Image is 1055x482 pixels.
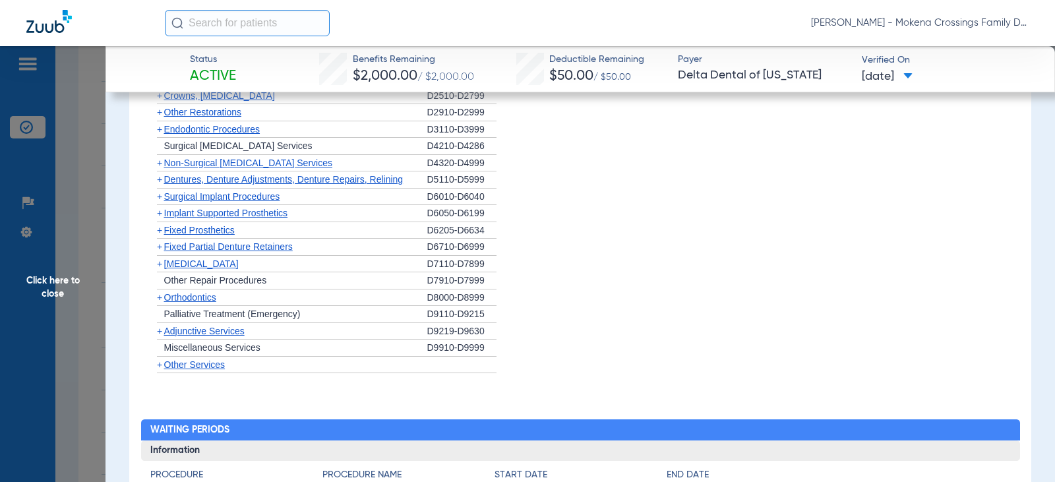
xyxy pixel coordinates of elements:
[141,440,1020,462] h3: Information
[427,104,497,121] div: D2910-D2999
[427,256,497,273] div: D7110-D7899
[427,171,497,189] div: D5110-D5999
[427,306,497,323] div: D9110-D9215
[164,258,239,269] span: [MEDICAL_DATA]
[427,323,497,340] div: D9219-D9630
[157,124,162,135] span: +
[157,225,162,235] span: +
[417,72,474,82] span: / $2,000.00
[164,292,216,303] span: Orthodontics
[427,272,497,289] div: D7910-D7999
[164,107,242,117] span: Other Restorations
[427,239,497,256] div: D6710-D6999
[427,138,497,155] div: D4210-D4286
[26,10,72,33] img: Zuub Logo
[427,155,497,172] div: D4320-D4999
[157,174,162,185] span: +
[157,258,162,269] span: +
[322,468,495,482] h4: Procedure Name
[862,53,1034,67] span: Verified On
[157,292,162,303] span: +
[667,468,1011,482] h4: End Date
[157,326,162,336] span: +
[141,419,1020,440] h2: Waiting Periods
[190,67,236,86] span: Active
[593,73,631,82] span: / $50.00
[157,90,162,101] span: +
[811,16,1029,30] span: [PERSON_NAME] - Mokena Crossings Family Dental
[157,191,162,202] span: +
[427,222,497,239] div: D6205-D6634
[157,241,162,252] span: +
[171,17,183,29] img: Search Icon
[353,53,474,67] span: Benefits Remaining
[164,208,288,218] span: Implant Supported Prosthetics
[427,189,497,206] div: D6010-D6040
[549,69,593,83] span: $50.00
[164,275,267,286] span: Other Repair Procedures
[164,191,280,202] span: Surgical Implant Procedures
[164,225,235,235] span: Fixed Prosthetics
[190,53,236,67] span: Status
[164,342,260,353] span: Miscellaneous Services
[164,241,293,252] span: Fixed Partial Denture Retainers
[157,158,162,168] span: +
[678,67,850,84] span: Delta Dental of [US_STATE]
[164,158,332,168] span: Non-Surgical [MEDICAL_DATA] Services
[427,340,497,357] div: D9910-D9999
[164,174,404,185] span: Dentures, Denture Adjustments, Denture Repairs, Relining
[150,468,322,482] h4: Procedure
[157,359,162,370] span: +
[164,140,313,151] span: Surgical [MEDICAL_DATA] Services
[353,69,417,83] span: $2,000.00
[164,124,260,135] span: Endodontic Procedures
[862,69,913,85] span: [DATE]
[164,309,301,319] span: Palliative Treatment (Emergency)
[549,53,644,67] span: Deductible Remaining
[427,88,497,105] div: D2510-D2799
[678,53,850,67] span: Payer
[164,90,275,101] span: Crowns, [MEDICAL_DATA]
[427,121,497,138] div: D3110-D3999
[157,208,162,218] span: +
[157,107,162,117] span: +
[427,205,497,222] div: D6050-D6199
[164,326,245,336] span: Adjunctive Services
[427,289,497,307] div: D8000-D8999
[165,10,330,36] input: Search for patients
[164,359,226,370] span: Other Services
[495,468,667,482] h4: Start Date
